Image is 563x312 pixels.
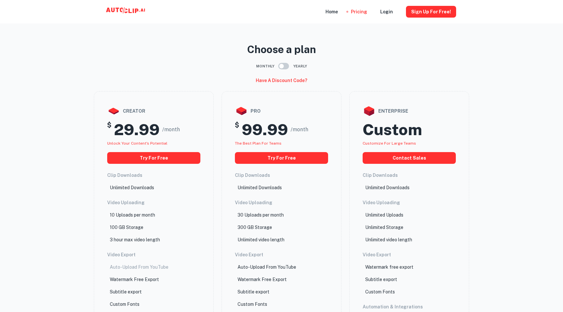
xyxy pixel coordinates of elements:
[363,199,456,206] h6: Video Uploading
[114,120,160,139] h2: 29.99
[94,42,469,57] p: Choose a plan
[107,172,200,179] h6: Clip Downloads
[363,172,456,179] h6: Clip Downloads
[238,236,284,243] p: Unlimited video length
[110,301,139,308] p: Custom Fonts
[238,211,284,219] p: 30 Uploads per month
[365,288,395,295] p: Custom Fonts
[363,303,456,310] h6: Automation & Integrations
[110,288,142,295] p: Subtitle export
[365,211,403,219] p: Unlimited Uploads
[363,120,422,139] h2: Custom
[110,184,154,191] p: Unlimited Downloads
[363,105,456,118] div: enterprise
[235,141,281,146] span: The best plan for teams
[238,224,272,231] p: 300 GB Storage
[406,6,456,18] button: Sign Up for free!
[235,152,328,164] button: Try for free
[110,263,168,271] p: Auto-Upload From YouTube
[110,276,159,283] p: Watermark Free Export
[256,64,274,69] span: Monthly
[363,251,456,258] h6: Video Export
[365,276,397,283] p: Subtitle export
[162,126,180,134] span: /month
[235,120,239,139] h5: $
[235,105,328,118] div: pro
[253,75,310,86] button: Have a discount code?
[107,141,167,146] span: Unlock your Content's potential
[238,288,269,295] p: Subtitle export
[107,120,111,139] h5: $
[107,199,200,206] h6: Video Uploading
[365,236,412,243] p: Unlimited video length
[235,172,328,179] h6: Clip Downloads
[242,120,288,139] h2: 99.99
[110,211,155,219] p: 10 Uploads per month
[238,184,282,191] p: Unlimited Downloads
[293,64,307,69] span: Yearly
[291,126,308,134] span: /month
[107,152,200,164] button: Try for free
[107,105,200,118] div: creator
[363,152,456,164] button: Contact Sales
[107,251,200,258] h6: Video Export
[365,184,410,191] p: Unlimited Downloads
[238,276,287,283] p: Watermark Free Export
[110,236,160,243] p: 3 hour max video length
[363,141,416,146] span: Customize for large teams
[235,251,328,258] h6: Video Export
[256,77,307,84] h6: Have a discount code?
[365,263,413,271] p: Watermark free export
[238,263,296,271] p: Auto-Upload From YouTube
[110,224,143,231] p: 100 GB Storage
[235,199,328,206] h6: Video Uploading
[238,301,267,308] p: Custom Fonts
[365,224,403,231] p: Unlimited Storage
